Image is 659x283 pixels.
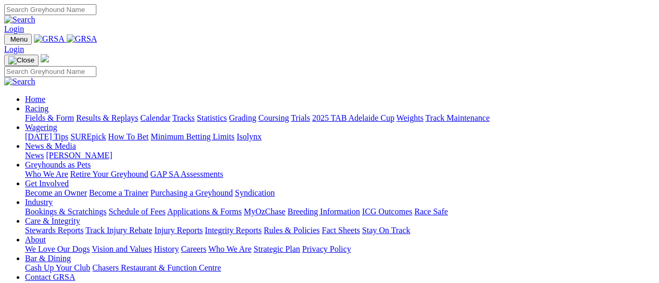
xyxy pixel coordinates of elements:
[4,45,24,54] a: Login
[25,188,87,197] a: Become an Owner
[4,77,35,86] img: Search
[25,113,655,123] div: Racing
[172,113,195,122] a: Tracks
[208,245,252,253] a: Who We Are
[25,254,71,263] a: Bar & Dining
[4,15,35,24] img: Search
[414,207,447,216] a: Race Safe
[41,54,49,62] img: logo-grsa-white.png
[291,113,310,122] a: Trials
[25,207,655,216] div: Industry
[396,113,424,122] a: Weights
[70,170,148,178] a: Retire Your Greyhound
[92,245,152,253] a: Vision and Values
[25,235,46,244] a: About
[25,226,83,235] a: Stewards Reports
[25,273,75,281] a: Contact GRSA
[154,226,203,235] a: Injury Reports
[25,245,90,253] a: We Love Our Dogs
[25,198,53,207] a: Industry
[108,207,165,216] a: Schedule of Fees
[151,170,223,178] a: GAP SA Assessments
[264,226,320,235] a: Rules & Policies
[25,160,91,169] a: Greyhounds as Pets
[76,113,138,122] a: Results & Replays
[181,245,206,253] a: Careers
[25,123,57,132] a: Wagering
[4,24,24,33] a: Login
[25,170,68,178] a: Who We Are
[254,245,300,253] a: Strategic Plan
[34,34,65,44] img: GRSA
[70,132,106,141] a: SUREpick
[302,245,351,253] a: Privacy Policy
[25,245,655,254] div: About
[25,226,655,235] div: Care & Integrity
[25,132,655,141] div: Wagering
[322,226,360,235] a: Fact Sheets
[10,35,28,43] span: Menu
[4,66,96,77] input: Search
[25,263,90,272] a: Cash Up Your Club
[288,207,360,216] a: Breeding Information
[140,113,170,122] a: Calendar
[25,216,80,225] a: Care & Integrity
[362,207,412,216] a: ICG Outcomes
[108,132,149,141] a: How To Bet
[25,207,106,216] a: Bookings & Scratchings
[244,207,285,216] a: MyOzChase
[229,113,256,122] a: Grading
[205,226,262,235] a: Integrity Reports
[4,34,32,45] button: Toggle navigation
[25,132,68,141] a: [DATE] Tips
[258,113,289,122] a: Coursing
[197,113,227,122] a: Statistics
[25,188,655,198] div: Get Involved
[67,34,97,44] img: GRSA
[237,132,262,141] a: Isolynx
[25,113,74,122] a: Fields & Form
[25,95,45,104] a: Home
[4,55,39,66] button: Toggle navigation
[25,151,655,160] div: News & Media
[362,226,410,235] a: Stay On Track
[89,188,148,197] a: Become a Trainer
[8,56,34,65] img: Close
[25,170,655,179] div: Greyhounds as Pets
[92,263,221,272] a: Chasers Restaurant & Function Centre
[25,263,655,273] div: Bar & Dining
[4,4,96,15] input: Search
[46,151,112,160] a: [PERSON_NAME]
[426,113,490,122] a: Track Maintenance
[25,179,69,188] a: Get Involved
[154,245,179,253] a: History
[151,188,233,197] a: Purchasing a Greyhound
[167,207,242,216] a: Applications & Forms
[235,188,275,197] a: Syndication
[25,151,44,160] a: News
[85,226,152,235] a: Track Injury Rebate
[312,113,394,122] a: 2025 TAB Adelaide Cup
[151,132,234,141] a: Minimum Betting Limits
[25,141,76,150] a: News & Media
[25,104,48,113] a: Racing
